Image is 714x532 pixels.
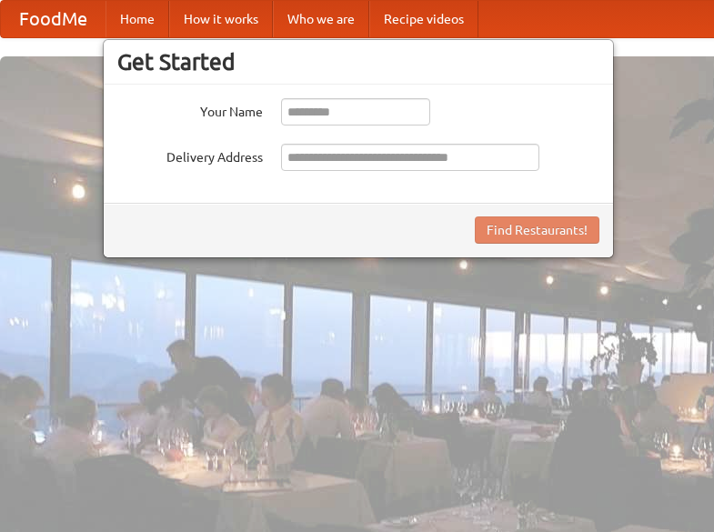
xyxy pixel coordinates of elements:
[1,1,106,37] a: FoodMe
[475,216,599,244] button: Find Restaurants!
[117,144,263,166] label: Delivery Address
[117,98,263,121] label: Your Name
[106,1,169,37] a: Home
[169,1,273,37] a: How it works
[369,1,478,37] a: Recipe videos
[117,48,599,75] h3: Get Started
[273,1,369,37] a: Who we are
